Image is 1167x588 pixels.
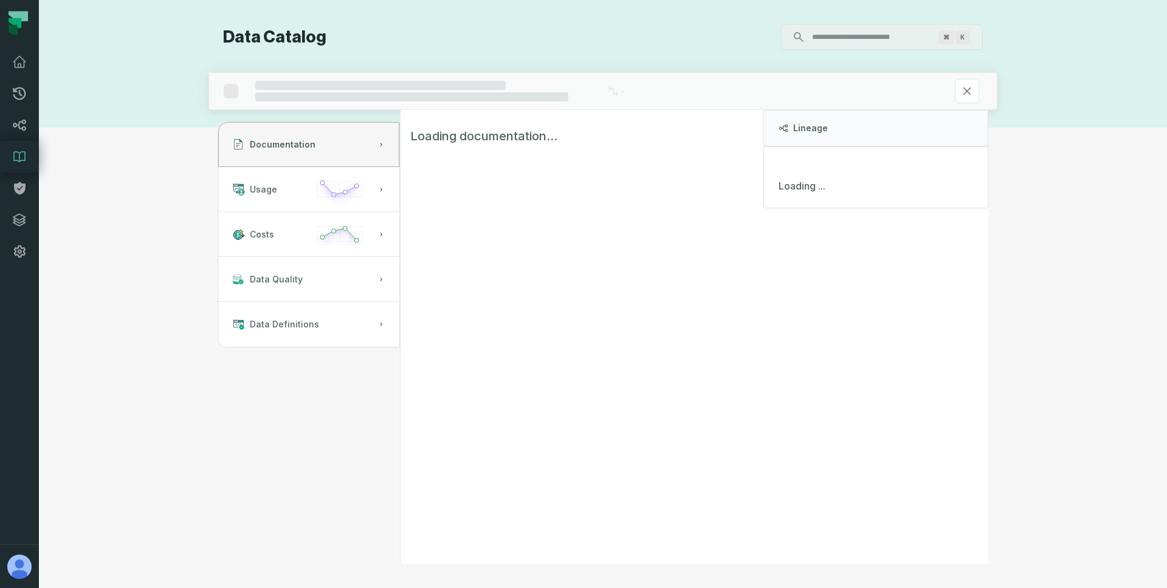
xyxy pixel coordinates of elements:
[250,318,319,330] span: Data Definitions
[607,84,625,98] div: -
[7,555,32,579] img: avatar of Iñigo Hernaez
[250,183,277,196] span: Usage
[955,30,970,44] span: Press ⌘ + K to focus the search bar
[250,273,303,285] span: Data Quality
[938,30,954,44] span: Press ⌘ + K to focus the search bar
[223,27,326,48] h1: Data Catalog
[410,128,754,145] div: Loading documentation...
[250,228,274,241] span: Costs
[250,138,315,151] span: Documentation
[764,164,988,208] div: Loading ...
[793,122,828,134] span: Lineage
